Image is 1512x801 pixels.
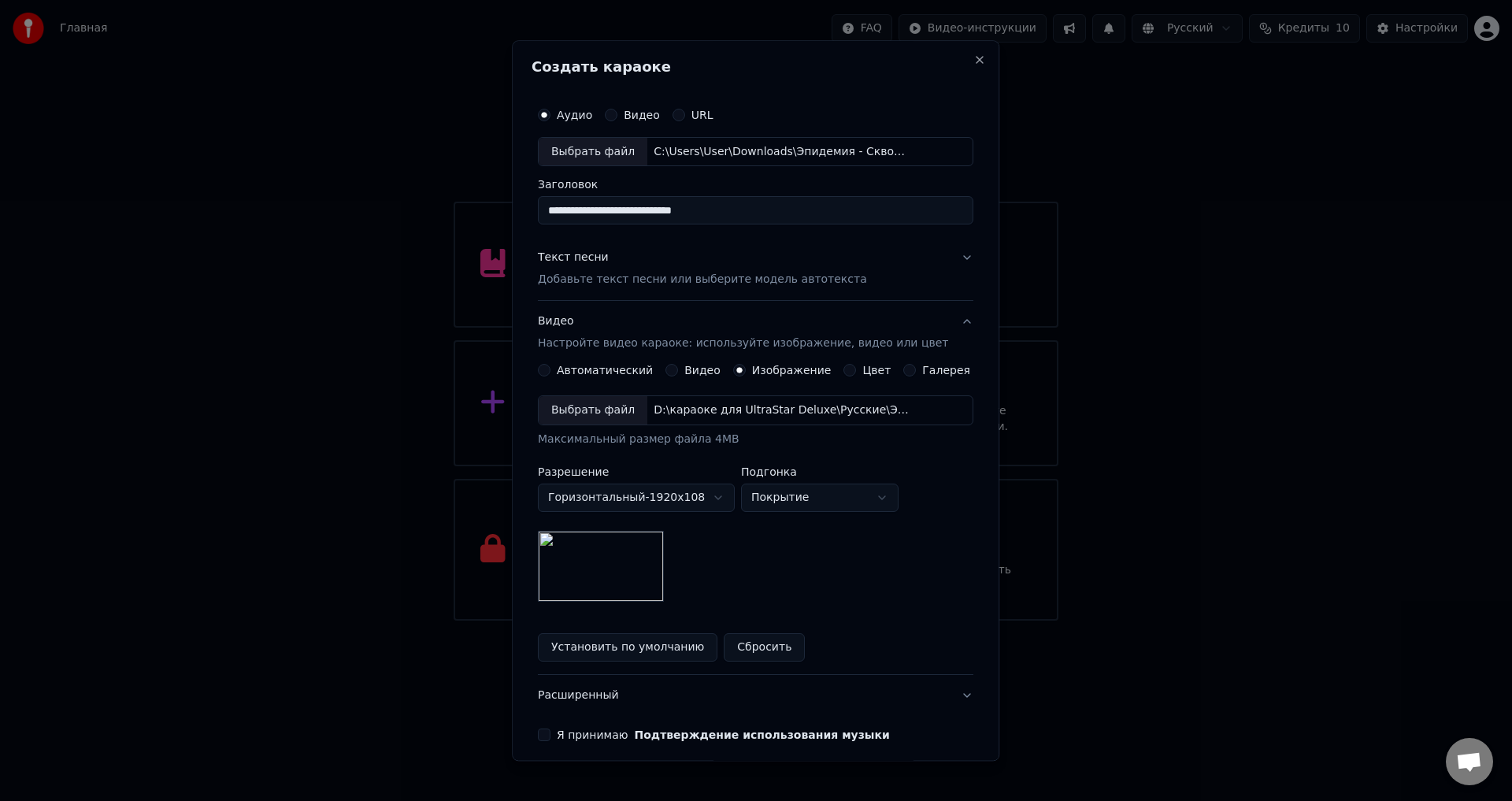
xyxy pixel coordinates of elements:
[532,60,980,74] h2: Создать караоке
[538,314,948,352] div: Видео
[538,238,973,301] button: Текст песниДобавьте текст песни или выберите модель автотекста
[624,109,660,121] label: Видео
[538,365,973,675] div: ВидеоНастройте видео караоке: используйте изображение, видео или цвет
[557,365,653,376] label: Автоматический
[538,467,735,478] label: Разрешение
[863,365,891,376] label: Цвет
[539,138,647,166] div: Выбрать файл
[538,302,973,365] button: ВидеоНастройте видео караоке: используйте изображение, видео или цвет
[691,109,713,121] label: URL
[647,144,915,160] div: C:\Users\User\Downloads\Эпидемия - Сквозь огонь и пламя.mp3
[923,365,971,376] label: Галерея
[724,634,806,662] button: Сбросить
[538,676,973,717] button: Расширенный
[741,467,899,478] label: Подгонка
[538,432,973,448] div: Максимальный размер файла 4MB
[752,365,832,376] label: Изображение
[538,634,717,662] button: Установить по умолчанию
[538,180,973,191] label: Заголовок
[557,730,890,741] label: Я принимаю
[557,109,592,121] label: Аудио
[538,273,867,288] p: Добавьте текст песни или выберите модель автотекста
[538,250,609,266] div: Текст песни
[647,403,915,419] div: D:\караоке для UltraStar Deluxe\Русские\Эпидемия - Чеканной монетой\BACKROUND.jpg
[635,730,890,741] button: Я принимаю
[684,365,721,376] label: Видео
[539,397,647,425] div: Выбрать файл
[538,336,948,352] p: Настройте видео караоке: используйте изображение, видео или цвет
